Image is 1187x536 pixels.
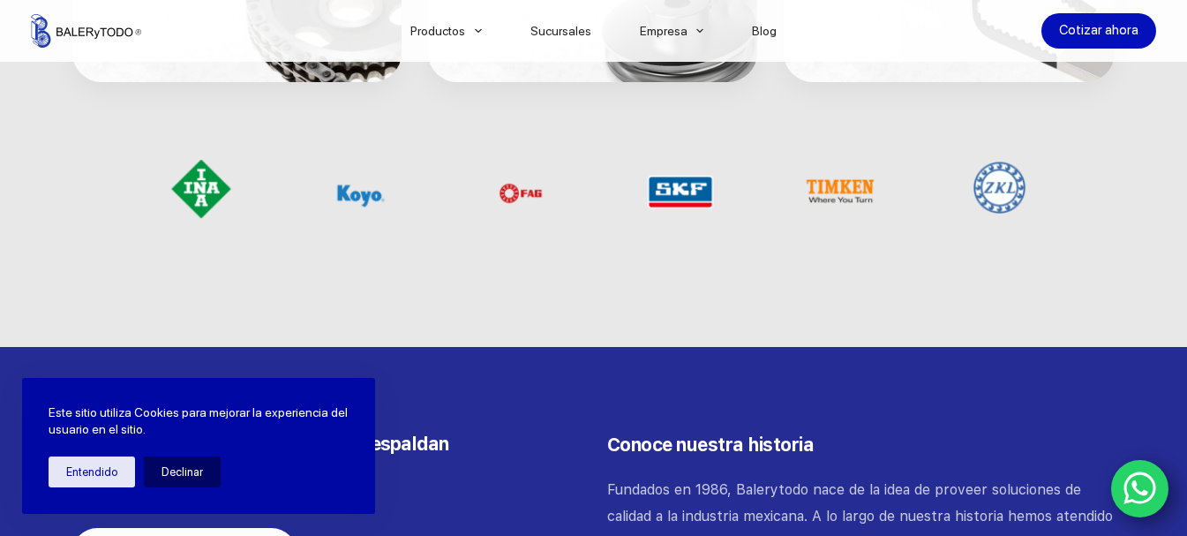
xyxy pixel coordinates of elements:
img: Balerytodo [31,14,141,48]
button: Entendido [49,457,135,487]
button: Declinar [144,457,221,487]
span: Conoce nuestra historia [607,434,815,456]
p: Este sitio utiliza Cookies para mejorar la experiencia del usuario en el sitio. [49,404,349,439]
a: WhatsApp [1111,460,1169,518]
a: Cotizar ahora [1041,13,1156,49]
